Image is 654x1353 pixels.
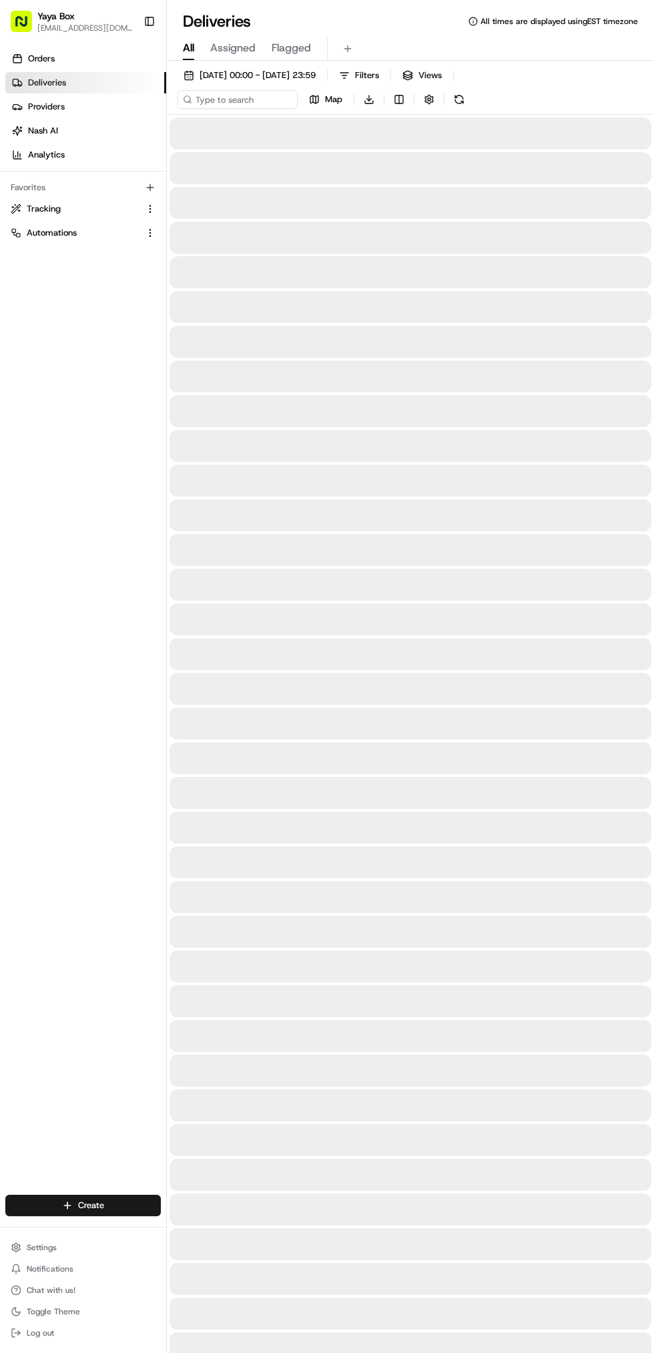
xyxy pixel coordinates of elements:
[27,1285,75,1296] span: Chat with us!
[5,1324,161,1342] button: Log out
[325,93,342,105] span: Map
[5,198,161,220] button: Tracking
[28,53,55,65] span: Orders
[5,177,161,198] div: Favorites
[5,1238,161,1257] button: Settings
[355,69,379,81] span: Filters
[28,77,66,89] span: Deliveries
[27,227,77,239] span: Automations
[480,16,638,27] span: All times are displayed using EST timezone
[28,125,58,137] span: Nash AI
[27,1264,73,1274] span: Notifications
[333,66,385,85] button: Filters
[272,40,311,56] span: Flagged
[5,1195,161,1216] button: Create
[27,203,61,215] span: Tracking
[28,101,65,113] span: Providers
[5,1281,161,1300] button: Chat with us!
[5,5,138,37] button: Yaya Box[EMAIL_ADDRESS][DOMAIN_NAME]
[5,48,166,69] a: Orders
[418,69,442,81] span: Views
[11,203,139,215] a: Tracking
[27,1328,54,1338] span: Log out
[183,40,194,56] span: All
[178,90,298,109] input: Type to search
[37,23,133,33] button: [EMAIL_ADDRESS][DOMAIN_NAME]
[183,11,251,32] h1: Deliveries
[396,66,448,85] button: Views
[303,90,348,109] button: Map
[78,1199,104,1211] span: Create
[11,227,139,239] a: Automations
[178,66,322,85] button: [DATE] 00:00 - [DATE] 23:59
[5,72,166,93] a: Deliveries
[5,1302,161,1321] button: Toggle Theme
[28,149,65,161] span: Analytics
[27,1306,80,1317] span: Toggle Theme
[5,222,161,244] button: Automations
[5,96,166,117] a: Providers
[200,69,316,81] span: [DATE] 00:00 - [DATE] 23:59
[210,40,256,56] span: Assigned
[5,1260,161,1278] button: Notifications
[450,90,468,109] button: Refresh
[5,120,166,142] a: Nash AI
[5,144,166,166] a: Analytics
[37,9,75,23] button: Yaya Box
[27,1242,57,1253] span: Settings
